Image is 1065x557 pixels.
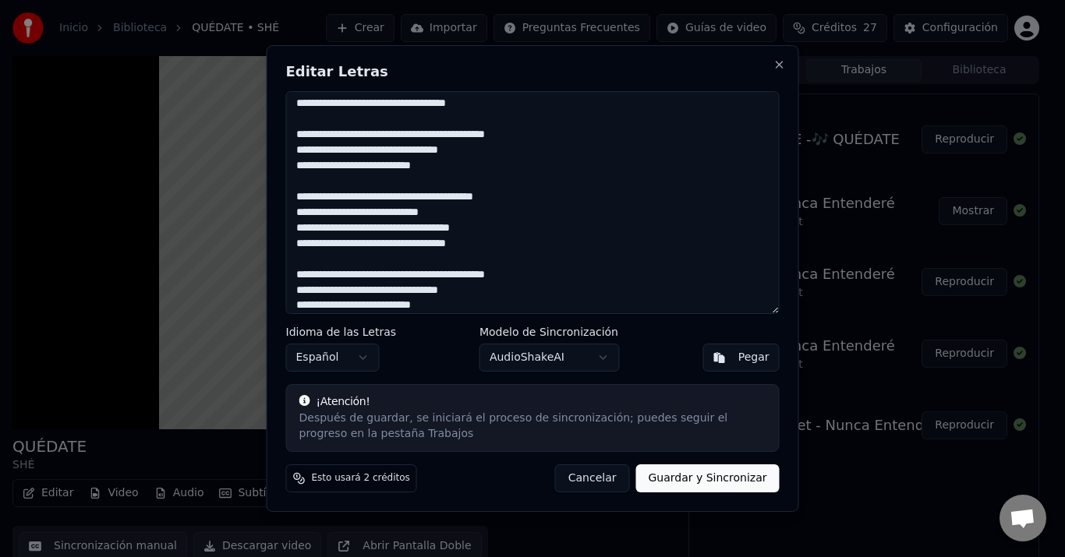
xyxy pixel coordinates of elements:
[299,411,766,442] div: Después de guardar, se iniciará el proceso de sincronización; puedes seguir el progreso en la pes...
[479,326,620,337] label: Modelo de Sincronización
[286,65,780,79] h2: Editar Letras
[703,344,780,372] button: Pegar
[635,464,779,492] button: Guardar y Sincronizar
[555,464,630,492] button: Cancelar
[738,350,770,365] div: Pegar
[286,326,397,337] label: Idioma de las Letras
[299,394,766,410] div: ¡Atención!
[312,472,410,485] span: Esto usará 2 créditos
